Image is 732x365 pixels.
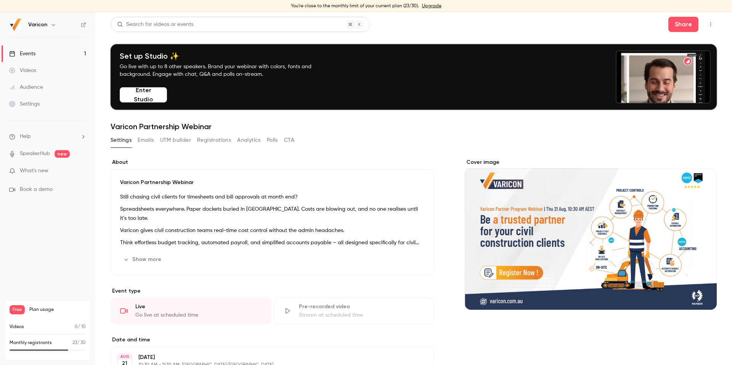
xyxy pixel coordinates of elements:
div: Pre-recorded videoStream at scheduled time [274,298,435,324]
span: Free [10,305,25,314]
div: Settings [9,100,40,108]
div: Events [9,50,35,58]
div: AUG [118,354,132,359]
div: Pre-recorded video [299,303,425,311]
button: UTM builder [160,134,191,146]
li: help-dropdown-opener [9,133,86,141]
a: Upgrade [422,3,441,9]
p: Varicon gives civil construction teams real-time cost control without the admin headaches. [120,226,425,235]
span: What's new [20,167,48,175]
p: Monthly registrants [10,339,52,346]
h4: Set up Studio ✨ [120,51,329,61]
button: Analytics [237,134,261,146]
button: Share [668,17,698,32]
a: SpeakerHub [20,150,50,158]
p: / 10 [75,323,86,330]
button: Settings [111,134,132,146]
p: Think effortless budget tracking, automated payroll, and simplified accounts payable – all design... [120,238,425,247]
button: Registrations [197,134,231,146]
div: Videos [9,67,36,74]
p: Go live with up to 8 other speakers. Brand your webinar with colors, fonts and background. Engage... [120,63,329,78]
p: [DATE] [138,354,394,361]
div: Live [135,303,262,311]
p: Spreadsheets everywhere. Paper dockets buried in [GEOGRAPHIC_DATA]. Costs are blowing out, and no... [120,205,425,223]
span: 23 [72,341,77,345]
section: Cover image [465,158,717,310]
span: Help [20,133,31,141]
div: Stream at scheduled time [299,311,425,319]
button: Enter Studio [120,87,167,102]
img: Varicon [10,19,22,31]
span: Plan usage [29,307,86,313]
p: Varicon Partnership Webinar [120,179,425,186]
button: Emails [138,134,154,146]
span: new [55,150,70,158]
button: Show more [120,253,166,266]
p: / 30 [72,339,86,346]
label: Date and time [111,336,434,344]
div: Go live at scheduled time [135,311,262,319]
span: Book a demo [20,186,53,194]
h6: Varicon [28,21,47,29]
label: Cover image [465,158,717,166]
p: Event type [111,287,434,295]
iframe: Noticeable Trigger [77,168,86,174]
button: Polls [267,134,278,146]
p: Videos [10,323,24,330]
div: LiveGo live at scheduled time [111,298,271,324]
button: CTA [284,134,294,146]
div: Search for videos or events [117,21,193,29]
label: About [111,158,434,166]
h1: Varicon Partnership Webinar [111,122,717,131]
span: 0 [75,325,78,329]
div: Audience [9,83,43,91]
p: Still chasing civil clients for timesheets and bill approvals at month end? [120,192,425,202]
